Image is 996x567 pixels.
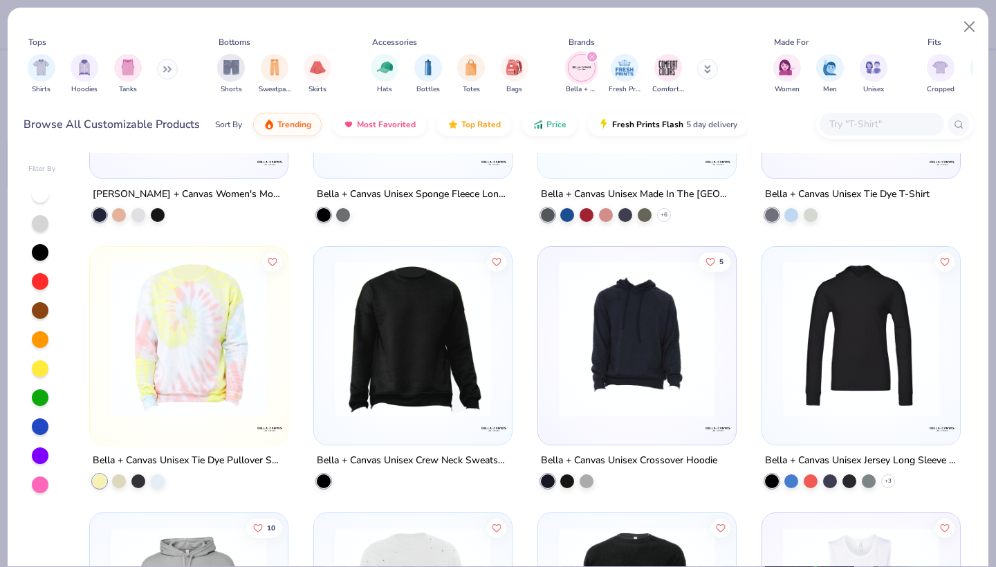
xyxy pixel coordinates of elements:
button: Close [957,14,983,40]
button: filter button [927,54,954,95]
img: Unisex Image [865,59,881,75]
div: Bella + Canvas Unisex Crossover Hoodie [541,452,717,469]
button: Like [487,518,506,537]
div: Bella + Canvas Unisex Crew Neck Sweatshirt With Side Zippers [317,452,509,469]
span: Hats [377,84,392,95]
button: Most Favorited [333,113,426,136]
div: Made For [774,36,809,48]
button: filter button [566,54,598,95]
button: filter button [259,54,290,95]
img: flash.gif [598,119,609,130]
div: Filter By [28,164,56,174]
button: Price [522,113,577,136]
div: filter for Bags [501,54,528,95]
div: filter for Bottles [414,54,442,95]
button: filter button [609,54,640,95]
div: filter for Totes [457,54,485,95]
img: Shorts Image [223,59,239,75]
button: Like [264,252,283,271]
span: Totes [463,84,480,95]
span: Sweatpants [259,84,290,95]
span: Comfort Colors [652,84,684,95]
img: Bottles Image [421,59,436,75]
button: filter button [816,54,844,95]
div: filter for Women [773,54,801,95]
button: filter button [652,54,684,95]
span: Bags [506,84,522,95]
span: Men [823,84,837,95]
div: filter for Men [816,54,844,95]
img: Comfort Colors Image [658,57,679,78]
button: Like [935,252,954,271]
div: filter for Hats [371,54,398,95]
span: Hoodies [71,84,98,95]
button: filter button [860,54,887,95]
div: Tops [28,36,46,48]
img: 5de43cd7-9a6f-430c-96e4-9d544c4145fb [328,261,498,417]
div: Bella + Canvas Unisex Sponge Fleece Long Scrunch Pants [317,186,509,203]
div: filter for Shorts [217,54,245,95]
div: filter for Unisex [860,54,887,95]
span: Bella + Canvas [566,84,598,95]
img: Women Image [779,59,795,75]
span: Fresh Prints [609,84,640,95]
img: Hats Image [377,59,393,75]
button: Like [487,252,506,271]
img: Bella + Canvas logo [928,414,955,442]
img: Skirts Image [310,59,326,75]
div: filter for Skirts [304,54,331,95]
div: Fits [928,36,941,48]
span: Shorts [221,84,242,95]
input: Try "T-Shirt" [828,116,934,132]
button: filter button [114,54,142,95]
img: TopRated.gif [448,119,459,130]
img: Cropped Image [932,59,948,75]
button: filter button [304,54,331,95]
span: 5 [719,258,723,265]
span: Top Rated [461,119,501,130]
button: Top Rated [437,113,511,136]
span: Shirts [32,84,50,95]
span: + 6 [661,211,667,219]
button: filter button [28,54,55,95]
div: filter for Comfort Colors [652,54,684,95]
span: Price [546,119,566,130]
span: Fresh Prints Flash [612,119,683,130]
button: filter button [773,54,801,95]
span: Cropped [927,84,954,95]
div: filter for Bella + Canvas [566,54,598,95]
img: Fresh Prints Image [614,57,635,78]
div: Browse All Customizable Products [24,116,200,133]
span: Bottles [416,84,440,95]
span: Unisex [863,84,884,95]
button: Like [935,518,954,537]
img: Hoodies Image [77,59,92,75]
img: Totes Image [463,59,479,75]
img: Bella + Canvas logo [480,414,508,442]
button: filter button [414,54,442,95]
img: Bags Image [506,59,522,75]
button: Fresh Prints Flash5 day delivery [588,113,748,136]
button: filter button [371,54,398,95]
div: Sort By [215,118,242,131]
img: 714fe3e5-b96f-480f-ac12-b3db8a66edfb [776,261,946,417]
img: Bella + Canvas logo [704,149,732,176]
div: Accessories [372,36,417,48]
button: Like [247,518,283,537]
div: filter for Sweatpants [259,54,290,95]
span: Women [775,84,800,95]
button: filter button [457,54,485,95]
img: Bella + Canvas logo [256,149,284,176]
span: Most Favorited [357,119,416,130]
div: filter for Cropped [927,54,954,95]
img: Bella + Canvas logo [480,149,508,176]
span: + 3 [885,476,892,485]
span: Skirts [308,84,326,95]
img: most_fav.gif [343,119,354,130]
img: Tanks Image [120,59,136,75]
div: Bella + Canvas Unisex Made In The [GEOGRAPHIC_DATA] Jersey Short Sleeve Tee [541,186,733,203]
img: Bella + Canvas logo [928,149,955,176]
button: Trending [253,113,322,136]
div: Bella + Canvas Unisex Jersey Long Sleeve Hoodie [765,452,957,469]
img: trending.gif [264,119,275,130]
